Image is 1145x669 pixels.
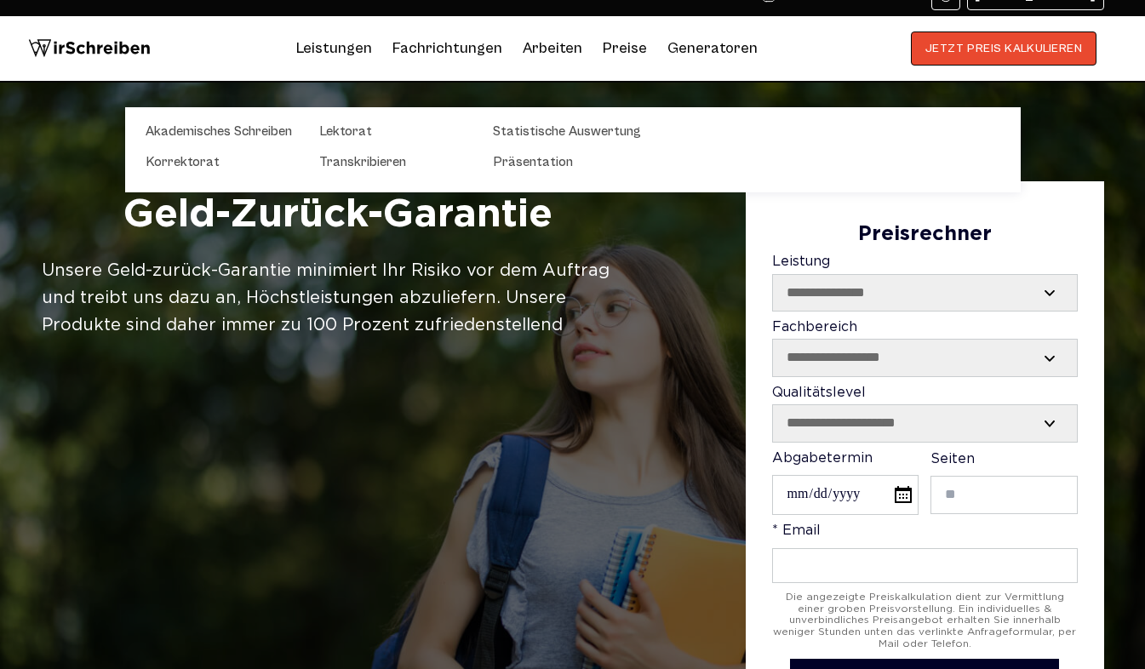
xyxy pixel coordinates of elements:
[493,121,663,141] a: Statistische Auswertung
[772,223,1078,247] div: Preisrechner
[667,35,758,62] a: Generatoren
[773,405,1077,441] select: Qualitätslevel
[773,340,1077,375] select: Fachbereich
[772,451,919,516] label: Abgabetermin
[146,121,316,141] a: Akademisches Schreiben
[603,39,647,57] a: Preise
[493,152,663,172] a: Präsentation
[772,475,919,515] input: Abgabetermin
[319,152,489,172] a: Transkribieren
[319,121,489,141] a: Lektorat
[42,190,635,241] h1: Geld-zurück-Garantie
[772,523,1078,582] label: * Email
[911,31,1097,66] button: JETZT PREIS KALKULIEREN
[772,386,1078,443] label: Qualitätslevel
[523,35,582,62] a: Arbeiten
[772,548,1078,583] input: * Email
[772,592,1078,650] div: Die angezeigte Preiskalkulation dient zur Vermittlung einer groben Preisvorstellung. Ein individu...
[772,320,1078,377] label: Fachbereich
[930,453,975,466] span: Seiten
[28,31,151,66] img: logo wirschreiben
[146,152,316,172] a: Korrektorat
[296,35,372,62] a: Leistungen
[772,254,1078,312] label: Leistung
[392,35,502,62] a: Fachrichtungen
[42,257,635,339] div: Unsere Geld-zurück-Garantie minimiert Ihr Risiko vor dem Auftrag und treibt uns dazu an, Höchstle...
[773,275,1077,311] select: Leistung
